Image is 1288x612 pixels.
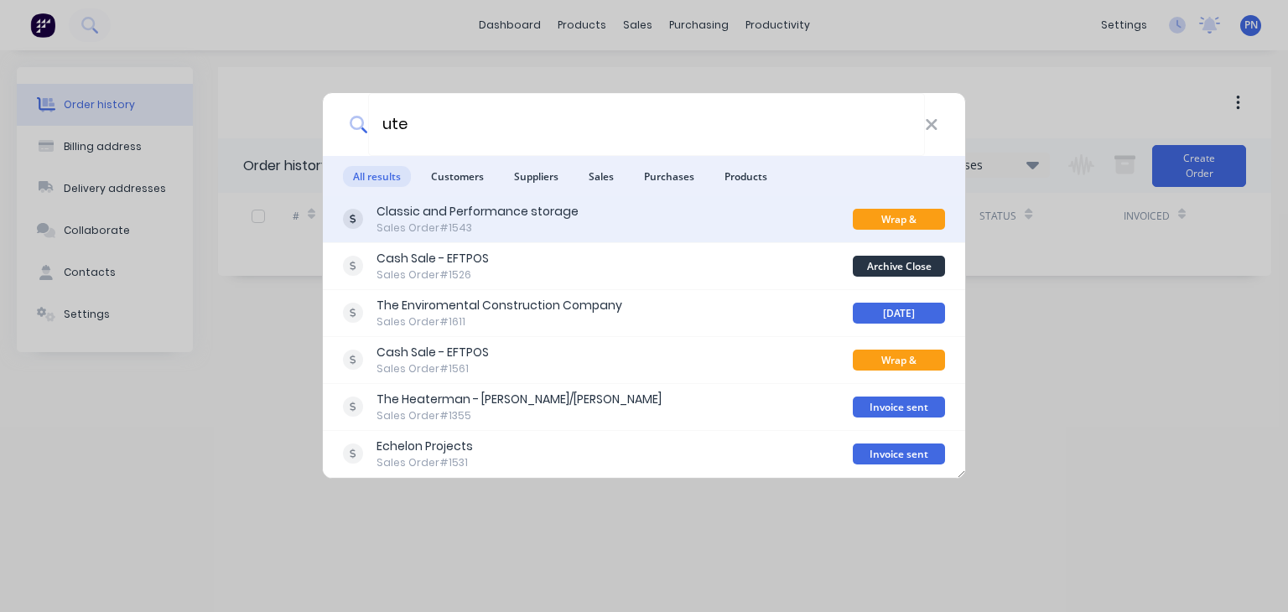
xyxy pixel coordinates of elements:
div: Sales Order #1543 [377,220,579,236]
div: Echelon Projects [377,438,473,455]
div: The Enviromental Construction Company [377,297,622,314]
span: Sales [579,166,624,187]
div: Sales Order #1611 [377,314,622,329]
div: [DATE] [853,303,945,324]
span: Suppliers [504,166,569,187]
span: Products [714,166,777,187]
div: Invoice sent [853,443,945,464]
div: Wrap & Invoice out [853,350,945,371]
span: All results [343,166,411,187]
div: Sales Order #1355 [377,408,662,423]
div: Archive Close Job [853,256,945,277]
div: Cash Sale - EFTPOS [377,250,489,267]
div: Sales Order #1531 [377,455,473,470]
div: Sales Order #1526 [377,267,489,283]
div: The Heaterman - [PERSON_NAME]/[PERSON_NAME] [377,391,662,408]
div: Invoice sent [853,397,945,418]
div: Sales Order #1561 [377,361,489,376]
span: Purchases [634,166,704,187]
input: Start typing a customer or supplier name to create a new order... [368,93,925,156]
span: Customers [421,166,494,187]
div: Classic and Performance storage [377,203,579,220]
div: Cash Sale - EFTPOS [377,344,489,361]
div: Wrap & Invoice out [853,209,945,230]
